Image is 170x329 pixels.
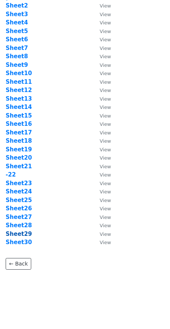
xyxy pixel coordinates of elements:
a: Sheet14 [6,104,32,110]
a: View [92,45,111,51]
a: View [92,171,111,178]
a: Sheet4 [6,19,28,26]
a: View [92,129,111,136]
small: View [100,147,111,152]
strong: Sheet23 [6,180,32,187]
a: View [92,87,111,94]
strong: Sheet29 [6,231,32,237]
a: View [92,205,111,212]
a: View [92,231,111,237]
small: View [100,71,111,76]
a: Sheet21 [6,163,32,170]
a: -22 [6,171,16,178]
small: View [100,172,111,178]
a: Sheet7 [6,45,28,51]
a: Sheet5 [6,28,28,35]
a: View [92,112,111,119]
a: Sheet30 [6,239,32,246]
a: View [92,28,111,35]
a: View [92,19,111,26]
a: View [92,121,111,127]
a: View [92,104,111,110]
a: Sheet6 [6,36,28,43]
small: View [100,189,111,195]
a: View [92,137,111,144]
small: View [100,121,111,127]
a: Sheet11 [6,78,32,85]
a: Sheet3 [6,11,28,18]
small: View [100,206,111,211]
a: Sheet19 [6,146,32,153]
a: View [92,154,111,161]
a: View [92,222,111,229]
small: View [100,155,111,161]
small: View [100,29,111,34]
a: View [92,163,111,170]
strong: Sheet24 [6,188,32,195]
small: View [100,130,111,136]
small: View [100,181,111,186]
a: View [92,197,111,204]
strong: Sheet26 [6,205,32,212]
a: View [92,95,111,102]
a: View [92,53,111,60]
small: View [100,79,111,85]
a: View [92,70,111,77]
a: Sheet20 [6,154,32,161]
strong: Sheet15 [6,112,32,119]
a: Sheet12 [6,87,32,94]
a: Sheet16 [6,121,32,127]
a: View [92,78,111,85]
small: View [100,37,111,42]
small: View [100,113,111,119]
a: Sheet18 [6,137,32,144]
a: View [92,2,111,9]
small: View [100,3,111,9]
a: Sheet27 [6,214,32,220]
small: View [100,223,111,228]
small: View [100,198,111,203]
a: View [92,180,111,187]
small: View [100,104,111,110]
small: View [100,45,111,51]
a: Sheet8 [6,53,28,60]
small: View [100,240,111,245]
small: View [100,96,111,102]
small: View [100,88,111,93]
a: ← Back [6,258,31,270]
a: Sheet9 [6,62,28,68]
small: View [100,62,111,68]
a: View [92,214,111,220]
a: Sheet2 [6,2,28,9]
a: Sheet10 [6,70,32,77]
a: View [92,146,111,153]
small: View [100,12,111,17]
small: View [100,20,111,26]
a: Sheet17 [6,129,32,136]
small: View [100,164,111,169]
a: Sheet13 [6,95,32,102]
small: View [100,231,111,237]
a: Sheet25 [6,197,32,204]
a: Sheet28 [6,222,32,229]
